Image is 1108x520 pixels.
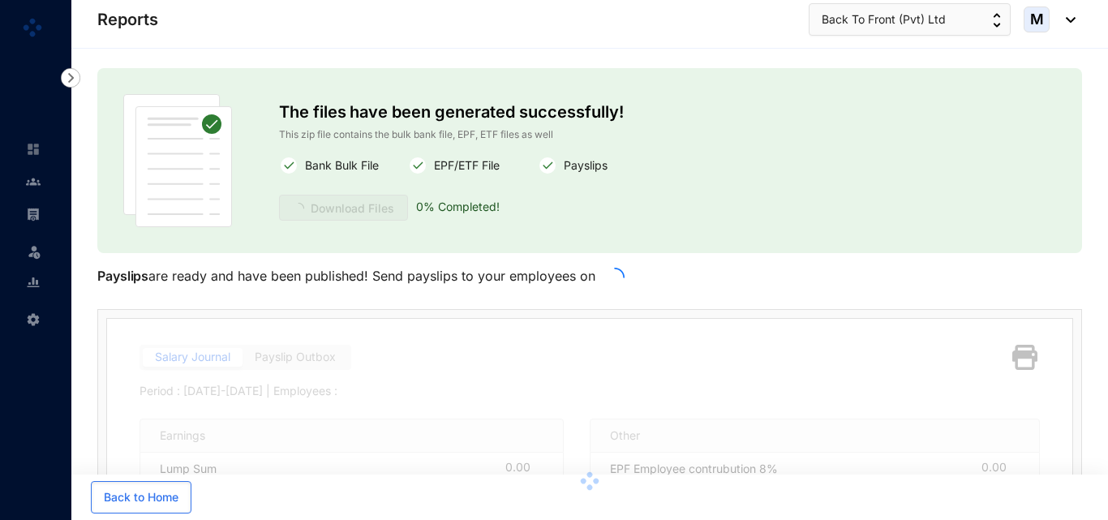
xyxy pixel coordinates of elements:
[408,156,427,175] img: white-round-correct.82fe2cc7c780f4a5f5076f0407303cee.svg
[822,11,946,28] span: Back To Front (Pvt) Ltd
[298,156,379,175] p: Bank Bulk File
[123,94,232,227] img: publish-paper.61dc310b45d86ac63453e08fbc6f32f2.svg
[279,127,901,143] p: This zip file contains the bulk bank file, EPF, ETF files as well
[279,156,298,175] img: white-round-correct.82fe2cc7c780f4a5f5076f0407303cee.svg
[97,266,595,286] p: are ready and have been published! Send payslips to your employees on
[993,13,1001,28] img: up-down-arrow.74152d26bf9780fbf563ca9c90304185.svg
[91,481,191,514] button: Back to Home
[26,142,41,157] img: home-unselected.a29eae3204392db15eaf.svg
[279,195,408,221] a: Download Files
[1030,12,1044,27] span: M
[557,156,608,175] p: Payslips
[61,68,80,88] img: nav-icon-right.af6afadce00d159da59955279c43614e.svg
[13,133,52,165] li: Home
[538,156,557,175] img: white-round-correct.82fe2cc7c780f4a5f5076f0407303cee.svg
[26,275,41,290] img: report-unselected.e6a6b4230fc7da01f883.svg
[809,3,1011,36] button: Back To Front (Pvt) Ltd
[26,243,42,260] img: leave-unselected.2934df6273408c3f84d9.svg
[104,489,178,505] span: Back to Home
[1058,17,1076,23] img: dropdown-black.8e83cc76930a90b1a4fdb6d089b7bf3a.svg
[427,156,500,175] p: EPF/ETF File
[605,268,625,287] span: loading
[279,94,901,127] p: The files have been generated successfully!
[13,198,52,230] li: Payroll
[13,266,52,299] li: Reports
[408,195,500,221] p: 0 % Completed!
[26,207,41,221] img: payroll-unselected.b590312f920e76f0c668.svg
[26,174,41,189] img: people-unselected.118708e94b43a90eceab.svg
[97,8,158,31] p: Reports
[13,165,52,198] li: Contacts
[97,266,148,286] p: Payslips
[26,312,41,327] img: settings-unselected.1febfda315e6e19643a1.svg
